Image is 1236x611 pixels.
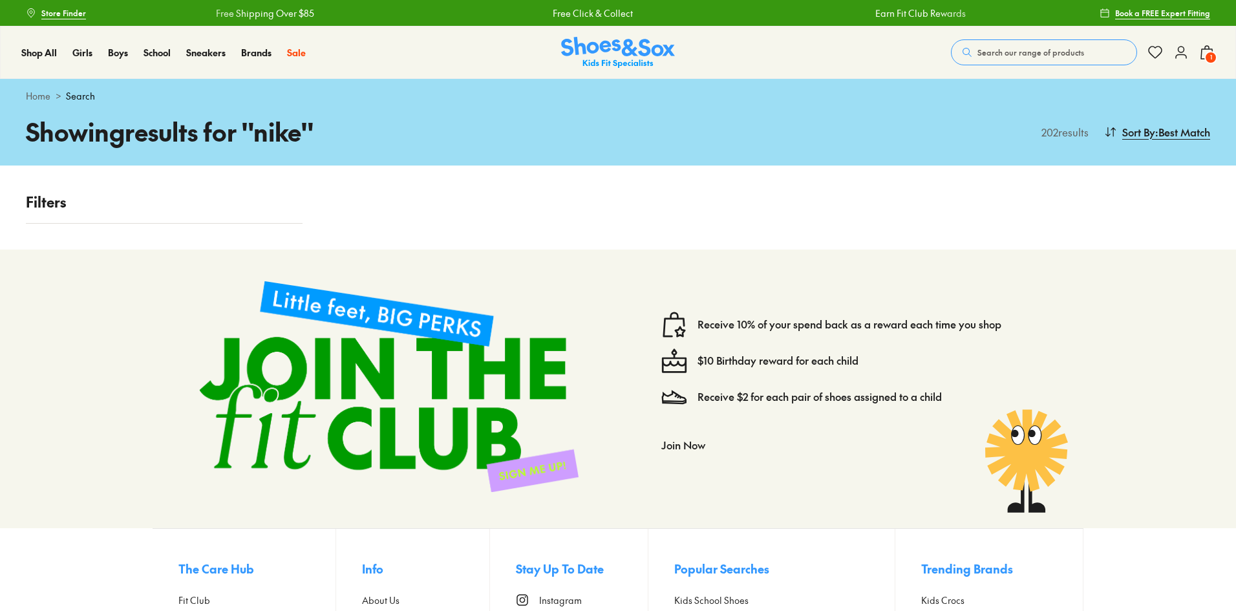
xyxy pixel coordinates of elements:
[661,384,687,410] img: Vector_3098.svg
[144,46,171,59] a: School
[362,594,400,607] span: About Us
[516,560,604,577] span: Stay Up To Date
[26,191,303,213] p: Filters
[362,594,490,607] a: About Us
[26,89,1210,103] div: >
[661,312,687,338] img: vector1.svg
[178,560,254,577] span: The Care Hub
[698,390,942,404] a: Receive $2 for each pair of shoes assigned to a child
[674,594,895,607] a: Kids School Shoes
[178,594,336,607] a: Fit Club
[698,317,1001,332] a: Receive 10% of your spend back as a reward each time you shop
[241,46,272,59] a: Brands
[977,47,1084,58] span: Search our range of products
[21,46,57,59] a: Shop All
[26,89,50,103] a: Home
[921,560,1013,577] span: Trending Brands
[178,260,599,513] img: sign-up-footer.png
[875,6,966,20] a: Earn Fit Club Rewards
[41,7,86,19] span: Store Finder
[661,348,687,374] img: cake--candle-birthday-event-special-sweet-cake-bake.svg
[674,555,895,583] button: Popular Searches
[26,113,618,150] h1: Showing results for " nike "
[216,6,314,20] a: Free Shipping Over $85
[698,354,858,368] a: $10 Birthday reward for each child
[178,555,336,583] button: The Care Hub
[661,431,705,459] button: Join Now
[674,560,769,577] span: Popular Searches
[1155,124,1210,140] span: : Best Match
[186,46,226,59] a: Sneakers
[539,594,582,607] span: Instagram
[1115,7,1210,19] span: Book a FREE Expert Fitting
[26,1,86,25] a: Store Finder
[951,39,1137,65] button: Search our range of products
[1104,118,1210,146] button: Sort By:Best Match
[561,37,675,69] img: SNS_Logo_Responsive.svg
[516,594,648,607] a: Instagram
[178,594,210,607] span: Fit Club
[921,555,1057,583] button: Trending Brands
[1100,1,1210,25] a: Book a FREE Expert Fitting
[561,37,675,69] a: Shoes & Sox
[66,89,95,103] span: Search
[287,46,306,59] a: Sale
[108,46,128,59] a: Boys
[921,594,964,607] span: Kids Crocs
[1204,51,1217,64] span: 1
[1199,38,1215,67] button: 1
[362,555,490,583] button: Info
[516,555,648,583] button: Stay Up To Date
[1036,124,1089,140] p: 202 results
[921,594,1057,607] a: Kids Crocs
[72,46,92,59] a: Girls
[674,594,749,607] span: Kids School Shoes
[1122,124,1155,140] span: Sort By
[553,6,633,20] a: Free Click & Collect
[362,560,383,577] span: Info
